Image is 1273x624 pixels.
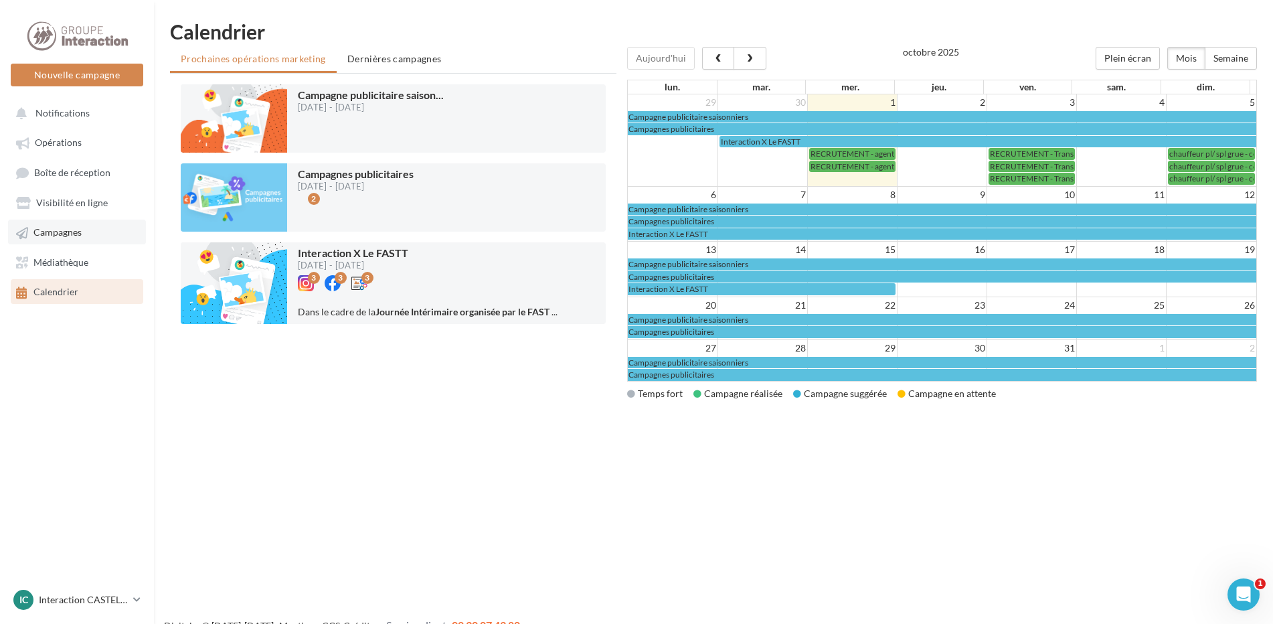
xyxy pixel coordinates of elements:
[628,229,708,239] span: Interaction X Le FASTT
[628,272,714,282] span: Campagnes publicitaires
[628,259,748,269] span: Campagne publicitaire saisonniers
[809,161,896,172] a: RECRUTEMENT - agent de quai - copie
[1077,94,1167,110] td: 4
[308,272,320,284] div: 3
[1167,339,1256,356] td: 2
[628,357,1256,368] a: Campagne publicitaire saisonniers
[1077,186,1167,203] td: 11
[898,297,987,313] td: 23
[693,387,782,400] div: Campagne réalisée
[628,283,896,295] a: Interaction X Le FASTT
[719,136,1256,147] a: Interaction X Le FASTT
[33,227,82,238] span: Campagnes
[627,387,683,400] div: Temps fort
[628,204,748,214] span: Campagne publicitaire saisonniers
[335,272,347,284] div: 3
[808,186,898,203] td: 8
[628,358,748,368] span: Campagne publicitaire saisonniers
[811,161,946,171] span: RECRUTEMENT - agent de quai - copie
[1255,578,1266,589] span: 1
[809,148,896,159] a: RECRUTEMENT - agent de quai - copie
[717,94,807,110] td: 30
[898,94,987,110] td: 2
[898,186,987,203] td: 9
[1077,339,1167,356] td: 1
[808,297,898,313] td: 22
[628,186,717,203] td: 6
[628,369,1256,380] a: Campagnes publicitaires
[36,197,108,208] span: Visibilité en ligne
[628,284,708,294] span: Interaction X Le FASTT
[8,279,146,303] a: Calendrier
[627,47,695,70] button: Aujourd'hui
[8,250,146,274] a: Médiathèque
[19,593,28,607] span: IC
[1169,161,1268,171] span: chauffeur pl/ spl grue - copie
[628,216,714,226] span: Campagnes publicitaires
[11,64,143,86] button: Nouvelle campagne
[8,100,141,125] button: Notifications
[987,94,1077,110] td: 3
[628,204,1256,215] a: Campagne publicitaire saisonniers
[181,53,326,64] span: Prochaines opérations marketing
[35,107,90,119] span: Notifications
[628,123,1256,135] a: Campagnes publicitaires
[1169,149,1268,159] span: chauffeur pl/ spl grue - copie
[983,80,1072,94] th: ven.
[436,88,444,101] span: ...
[628,327,714,337] span: Campagnes publicitaires
[717,242,807,258] td: 14
[628,80,717,94] th: lun.
[1168,161,1255,172] a: chauffeur pl/ spl grue - copie
[808,242,898,258] td: 15
[33,287,78,298] span: Calendrier
[11,587,143,613] a: IC Interaction CASTELNAU
[628,111,1256,123] a: Campagne publicitaire saisonniers
[628,216,1256,227] a: Campagnes publicitaires
[34,167,110,178] span: Boîte de réception
[8,160,146,185] a: Boîte de réception
[1168,148,1255,159] a: chauffeur pl/ spl grue - copie
[717,186,807,203] td: 7
[717,80,806,94] th: mar.
[1167,186,1256,203] td: 12
[987,186,1077,203] td: 10
[987,297,1077,313] td: 24
[1161,80,1250,94] th: dim.
[298,103,444,112] div: [DATE] - [DATE]
[375,306,549,317] strong: Journée Intérimaire organisée par le FAST
[39,593,128,607] p: Interaction CASTELNAU
[1167,47,1205,70] button: Mois
[628,370,714,380] span: Campagnes publicitaires
[628,314,1256,325] a: Campagne publicitaire saisonniers
[308,193,320,205] div: 2
[989,148,1075,159] a: RECRUTEMENT - Transport messageri - copie
[361,272,373,284] div: 3
[808,339,898,356] td: 29
[628,271,1256,283] a: Campagnes publicitaires
[628,242,717,258] td: 13
[990,173,1150,183] span: RECRUTEMENT - Transport messageri - copie
[793,387,887,400] div: Campagne suggérée
[1167,297,1256,313] td: 26
[628,228,1256,240] a: Interaction X Le FASTT
[298,246,408,259] span: Interaction X Le FASTT
[1227,578,1260,611] iframe: Intercom live chat
[8,190,146,214] a: Visibilité en ligne
[170,21,1257,42] h1: Calendrier
[35,137,82,149] span: Opérations
[717,297,807,313] td: 21
[298,182,414,191] div: [DATE] - [DATE]
[990,161,1150,171] span: RECRUTEMENT - Transport messageri - copie
[8,130,146,154] a: Opérations
[628,297,717,313] td: 20
[1072,80,1161,94] th: sam.
[628,112,748,122] span: Campagne publicitaire saisonniers
[298,306,549,317] span: Dans le cadre de la
[1167,94,1256,110] td: 5
[298,88,444,101] span: Campagne publicitaire saison
[1077,297,1167,313] td: 25
[898,339,987,356] td: 30
[1205,47,1257,70] button: Semaine
[806,80,895,94] th: mer.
